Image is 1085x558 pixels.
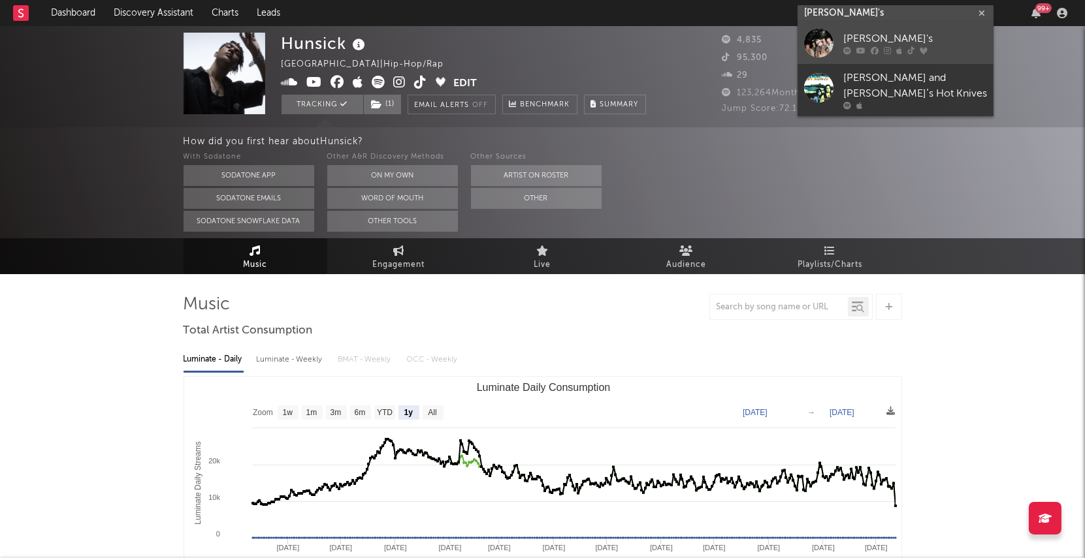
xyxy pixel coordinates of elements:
text: All [428,409,436,418]
button: Other [471,188,602,209]
text: Luminate Daily Consumption [476,382,610,393]
span: Total Artist Consumption [184,323,313,339]
span: Engagement [373,257,425,273]
div: With Sodatone [184,149,314,165]
text: 1m [306,409,317,418]
text: [DATE] [650,544,673,551]
a: Live [471,238,615,274]
text: Luminate Daily Streams [193,441,202,524]
div: [PERSON_NAME]'s [843,31,987,47]
button: Other Tools [327,211,458,232]
text: 0 [216,530,219,538]
a: Music [184,238,327,274]
text: → [807,408,815,417]
div: Hunsick [282,33,369,54]
button: Tracking [282,95,363,114]
text: Zoom [253,409,273,418]
button: Artist on Roster [471,165,602,186]
div: Luminate - Weekly [257,349,325,371]
text: [DATE] [830,408,854,417]
a: Playlists/Charts [758,238,902,274]
text: [DATE] [812,544,835,551]
text: [DATE] [595,544,618,551]
em: Off [473,102,489,109]
span: 123,264 Monthly Listeners [722,89,852,97]
div: Luminate - Daily [184,349,244,371]
a: [PERSON_NAME] and [PERSON_NAME]’s Hot Knives [798,64,994,116]
button: (1) [364,95,401,114]
div: [GEOGRAPHIC_DATA] | Hip-Hop/Rap [282,57,459,72]
text: YTD [376,409,392,418]
span: 4,835 [722,36,762,44]
text: [DATE] [743,408,768,417]
div: 99 + [1035,3,1052,13]
input: Search for artists [798,5,994,22]
button: On My Own [327,165,458,186]
text: [DATE] [757,544,780,551]
input: Search by song name or URL [710,302,848,313]
span: Jump Score: 72.1 [722,104,798,113]
text: [DATE] [384,544,407,551]
a: [PERSON_NAME]'s [798,22,994,64]
span: Benchmark [521,97,570,113]
text: [DATE] [329,544,352,551]
text: 1w [282,409,293,418]
text: [DATE] [488,544,511,551]
text: 10k [208,493,220,501]
text: 6m [354,409,365,418]
span: Music [243,257,267,273]
span: ( 1 ) [363,95,402,114]
text: [DATE] [703,544,726,551]
span: 29 [722,71,749,80]
div: [PERSON_NAME] and [PERSON_NAME]’s Hot Knives [843,70,987,102]
button: Sodatone Emails [184,188,314,209]
div: Other Sources [471,149,602,165]
button: Sodatone Snowflake Data [184,211,314,232]
span: Live [534,257,551,273]
button: Word Of Mouth [327,188,458,209]
button: Summary [584,95,646,114]
span: 95,300 [722,54,768,62]
span: Summary [600,101,639,108]
a: Benchmark [502,95,577,114]
text: [DATE] [438,544,461,551]
button: Edit [454,76,478,92]
span: Playlists/Charts [798,257,862,273]
text: 20k [208,457,220,465]
text: [DATE] [865,544,888,551]
text: 1y [404,409,413,418]
button: Sodatone App [184,165,314,186]
text: [DATE] [276,544,299,551]
text: [DATE] [542,544,565,551]
div: Other A&R Discovery Methods [327,149,458,165]
button: Email AlertsOff [408,95,496,114]
a: Engagement [327,238,471,274]
button: 99+ [1031,8,1041,18]
a: Audience [615,238,758,274]
span: Audience [666,257,706,273]
text: 3m [330,409,341,418]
